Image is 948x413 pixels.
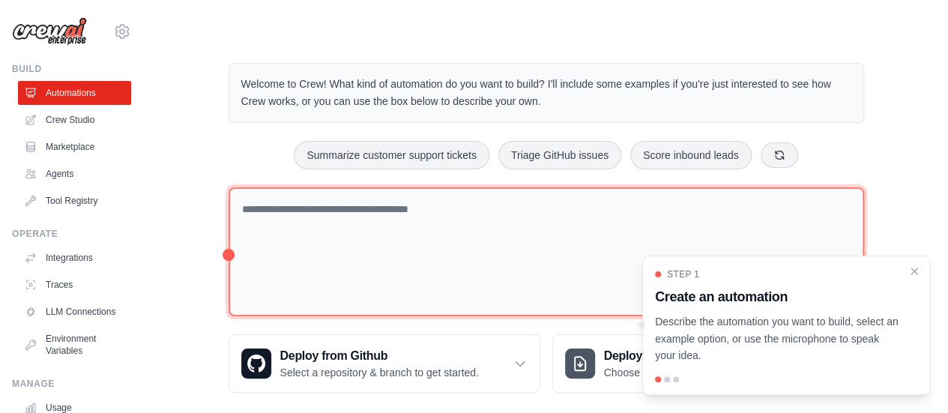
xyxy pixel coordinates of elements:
[655,313,899,364] p: Describe the automation you want to build, select an example option, or use the microphone to spe...
[604,365,731,380] p: Choose a zip file to upload.
[280,365,479,380] p: Select a repository & branch to get started.
[873,341,948,413] div: Widget de chat
[12,228,131,240] div: Operate
[18,108,131,132] a: Crew Studio
[655,286,899,307] h3: Create an automation
[18,189,131,213] a: Tool Registry
[18,273,131,297] a: Traces
[498,141,621,169] button: Triage GitHub issues
[18,135,131,159] a: Marketplace
[18,327,131,363] a: Environment Variables
[18,246,131,270] a: Integrations
[604,347,731,365] h3: Deploy from zip file
[12,378,131,390] div: Manage
[294,141,489,169] button: Summarize customer support tickets
[241,76,851,110] p: Welcome to Crew! What kind of automation do you want to build? I'll include some examples if you'...
[280,347,479,365] h3: Deploy from Github
[630,141,752,169] button: Score inbound leads
[18,81,131,105] a: Automations
[18,300,131,324] a: LLM Connections
[18,162,131,186] a: Agents
[667,268,699,280] span: Step 1
[873,341,948,413] iframe: Chat Widget
[908,265,920,277] button: Close walkthrough
[12,17,87,46] img: Logo
[12,63,131,75] div: Build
